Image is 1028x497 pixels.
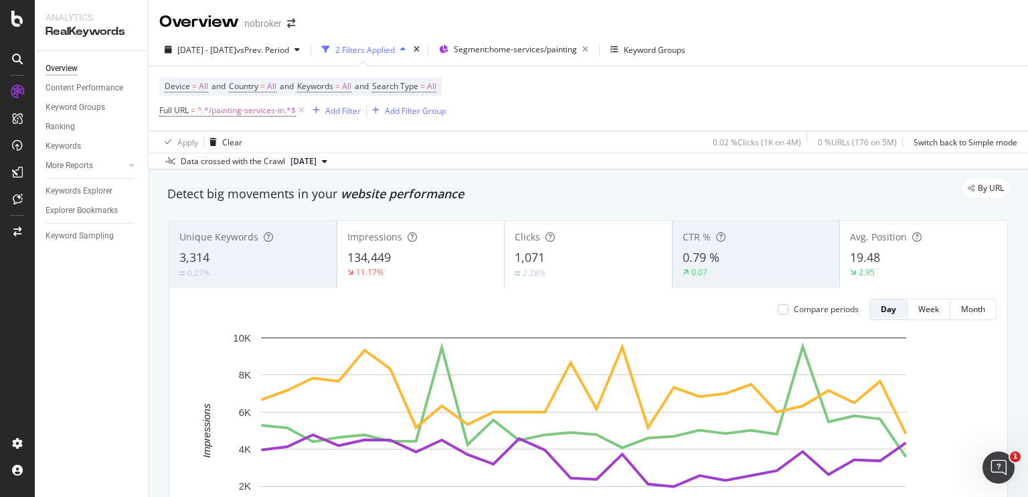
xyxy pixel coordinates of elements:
a: Keywords [46,139,139,153]
div: legacy label [962,179,1009,198]
span: and [211,80,226,92]
div: 11.17% [356,267,383,278]
div: Data crossed with the Crawl [181,155,285,167]
text: Impressions [201,403,212,457]
button: Month [950,299,997,320]
div: Compare periods [794,303,859,315]
button: Clear [204,131,242,153]
a: Explorer Bookmarks [46,204,139,218]
text: 4K [239,443,251,455]
span: and [280,80,294,92]
button: [DATE] - [DATE]vsPrev. Period [159,39,305,60]
span: = [260,80,265,92]
div: 2 Filters Applied [335,44,395,56]
span: Segment: home-services/painting [454,44,577,55]
div: Explorer Bookmarks [46,204,118,218]
a: Keyword Groups [46,100,139,115]
button: Apply [159,131,198,153]
div: Keyword Sampling [46,229,114,243]
span: Keywords [297,80,333,92]
span: = [192,80,197,92]
a: Content Performance [46,81,139,95]
span: All [427,77,436,96]
span: 3,314 [179,249,209,265]
img: Equal [179,271,185,275]
a: Ranking [46,120,139,134]
div: More Reports [46,159,93,173]
div: Month [961,303,985,315]
span: = [191,104,195,116]
span: Full URL [159,104,189,116]
div: Analytics [46,11,137,24]
button: Segment:home-services/painting [434,39,594,60]
span: Clicks [515,230,540,243]
div: Week [918,303,939,315]
text: 10K [233,332,251,344]
div: Overview [159,11,239,33]
span: By URL [978,184,1004,192]
button: Week [908,299,950,320]
span: 19.48 [850,249,880,265]
div: 0.07 [691,267,707,278]
div: Content Performance [46,81,123,95]
div: Keyword Groups [46,100,105,115]
span: and [355,80,369,92]
div: Add Filter [325,105,361,117]
span: = [420,80,425,92]
span: All [199,77,208,96]
div: 0.27% [187,267,210,279]
div: 2.28% [523,267,545,279]
text: 6K [239,407,251,418]
span: All [267,77,276,96]
div: times [411,43,422,56]
button: Add Filter Group [367,102,446,119]
text: 8K [239,369,251,380]
button: Day [869,299,908,320]
span: Search Type [372,80,418,92]
div: Day [881,303,896,315]
button: Add Filter [307,102,361,119]
div: 0 % URLs ( 176 on 5M ) [818,137,897,148]
span: Impressions [347,230,402,243]
span: 0.79 % [683,249,719,265]
div: Keywords [46,139,81,153]
span: [DATE] - [DATE] [177,44,236,56]
div: RealKeywords [46,24,137,40]
a: Keyword Sampling [46,229,139,243]
div: arrow-right-arrow-left [287,19,295,28]
img: Equal [515,271,520,275]
button: 2 Filters Applied [317,39,411,60]
div: nobroker [244,17,282,30]
a: Overview [46,62,139,76]
span: Avg. Position [850,230,907,243]
div: Keywords Explorer [46,184,112,198]
span: 134,449 [347,249,391,265]
a: More Reports [46,159,125,173]
span: Device [165,80,190,92]
div: Apply [177,137,198,148]
span: = [335,80,340,92]
span: vs Prev. Period [236,44,289,56]
button: [DATE] [285,153,333,169]
span: 1 [1010,451,1021,462]
div: Add Filter Group [385,105,446,117]
button: Switch back to Simple mode [908,131,1017,153]
span: 2025 Aug. 4th [290,155,317,167]
div: Overview [46,62,78,76]
span: Country [229,80,258,92]
span: All [342,77,351,96]
div: Switch back to Simple mode [914,137,1017,148]
text: 2K [239,480,251,492]
span: ^.*/painting-services-in.*$ [197,101,296,120]
iframe: Intercom live chat [982,451,1015,484]
span: Unique Keywords [179,230,258,243]
div: Clear [222,137,242,148]
span: CTR % [683,230,711,243]
div: Ranking [46,120,75,134]
div: 0.02 % Clicks ( 1K on 4M ) [713,137,801,148]
button: Keyword Groups [605,39,691,60]
div: 2.95 [859,267,875,278]
div: Keyword Groups [624,44,685,56]
a: Keywords Explorer [46,184,139,198]
span: 1,071 [515,249,545,265]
